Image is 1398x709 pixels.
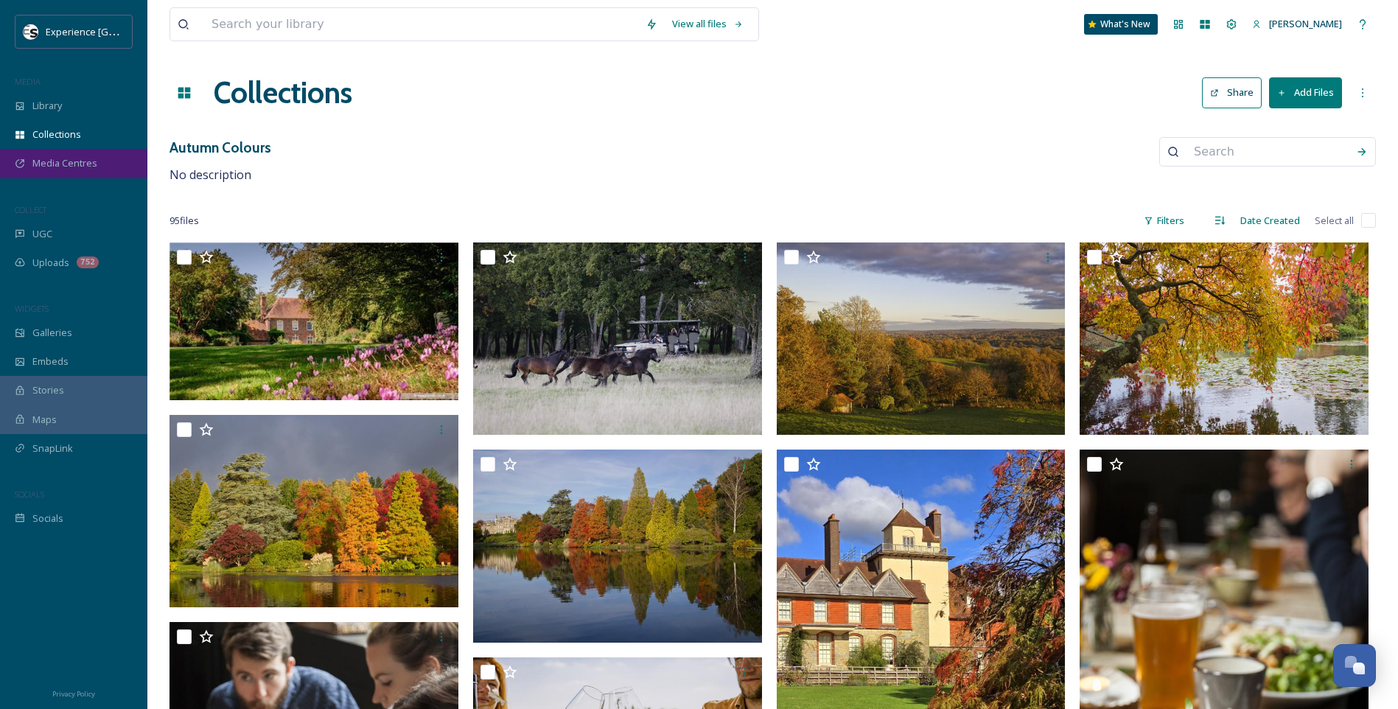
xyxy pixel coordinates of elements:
[24,24,38,39] img: WSCC%20ES%20Socials%20Icon%20-%20Secondary%20-%20Black.jpg
[1186,136,1349,168] input: Search
[32,128,81,142] span: Collections
[32,354,69,369] span: Embeds
[32,413,57,427] span: Maps
[169,214,199,228] span: 95 file s
[15,489,44,500] span: SOCIALS
[204,8,638,41] input: Search your library
[1269,17,1342,30] span: [PERSON_NAME]
[32,511,63,525] span: Socials
[169,415,458,608] img: NT Sheffield Park autumn trees.jpg
[15,303,49,314] span: WIDGETS
[1136,206,1192,235] div: Filters
[32,441,73,455] span: SnapLink
[169,167,251,183] span: No description
[77,256,99,268] div: 752
[1315,214,1354,228] span: Select all
[214,71,352,115] a: Collections
[32,227,52,241] span: UGC
[46,24,192,38] span: Experience [GEOGRAPHIC_DATA]
[32,99,62,113] span: Library
[32,326,72,340] span: Galleries
[1080,242,1369,436] img: NT Sheffield park autumn trees over pond 1806308.jpg
[665,10,751,38] a: View all files
[1084,14,1158,35] a: What's New
[777,242,1066,436] img: NT Standen autum scenic .jpg
[169,137,271,158] h3: Autumn Colours
[1233,206,1307,235] div: Date Created
[473,450,762,643] img: NT Sheffield Park autumn lake 1806175.jpg
[52,684,95,702] a: Privacy Policy
[1269,77,1342,108] button: Add Files
[473,242,762,436] img: Vehicle Safari Exmoor Ponies as proxies for the Tarpan, Wild European Horse.JPG
[1202,77,1262,108] button: Share
[32,256,69,270] span: Uploads
[169,242,458,400] img: Farleys.jpg
[32,156,97,170] span: Media Centres
[15,76,41,87] span: MEDIA
[1245,10,1349,38] a: [PERSON_NAME]
[52,689,95,699] span: Privacy Policy
[1333,644,1376,687] button: Open Chat
[32,383,64,397] span: Stories
[15,204,46,215] span: COLLECT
